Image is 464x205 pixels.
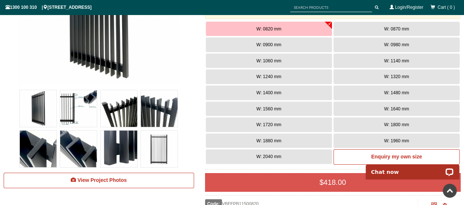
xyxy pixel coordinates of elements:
[361,156,464,179] iframe: LiveChat chat widget
[256,106,281,111] span: W: 1560 mm
[384,90,409,95] span: W: 1480 mm
[206,149,332,164] button: W: 2040 mm
[290,3,372,12] input: SEARCH PRODUCTS
[101,90,137,127] img: VBFFPB - Ready to Install Fully Welded 65x16mm Vertical Blade - Aluminium Pedestrian / Side Gate ...
[206,22,332,36] button: W: 0820 mm
[333,54,460,68] button: W: 1140 mm
[256,138,281,143] span: W: 1880 mm
[384,26,409,32] span: W: 0870 mm
[206,69,332,84] button: W: 1240 mm
[206,117,332,132] button: W: 1720 mm
[20,131,56,167] img: VBFFPB - Ready to Install Fully Welded 65x16mm Vertical Blade - Aluminium Pedestrian / Side Gate ...
[206,133,332,148] button: W: 1880 mm
[256,74,281,79] span: W: 1240 mm
[256,90,281,95] span: W: 1400 mm
[77,177,127,183] span: View Project Photos
[333,133,460,148] button: W: 1960 mm
[206,102,332,116] button: W: 1560 mm
[256,154,281,159] span: W: 2040 mm
[256,122,281,127] span: W: 1720 mm
[384,58,409,63] span: W: 1140 mm
[384,74,409,79] span: W: 1320 mm
[141,131,178,167] img: VBFFPB - Ready to Install Fully Welded 65x16mm Vertical Blade - Aluminium Pedestrian / Side Gate ...
[333,85,460,100] button: W: 1480 mm
[333,149,460,165] a: Enquiry my own size
[256,58,281,63] span: W: 1060 mm
[333,102,460,116] button: W: 1640 mm
[395,5,423,10] a: Login/Register
[20,90,56,127] img: VBFFPB - Ready to Install Fully Welded 65x16mm Vertical Blade - Aluminium Pedestrian / Side Gate ...
[256,42,281,47] span: W: 0900 mm
[333,117,460,132] button: W: 1800 mm
[101,131,137,167] img: VBFFPB - Ready to Install Fully Welded 65x16mm Vertical Blade - Aluminium Pedestrian / Side Gate ...
[384,42,409,47] span: W: 0980 mm
[6,5,92,10] span: 1300 100 310 | [STREET_ADDRESS]
[205,173,460,191] div: $
[206,85,332,100] button: W: 1400 mm
[371,154,422,160] b: Enquiry my own size
[4,173,194,188] a: View Project Photos
[60,131,97,167] img: VBFFPB - Ready to Install Fully Welded 65x16mm Vertical Blade - Aluminium Pedestrian / Side Gate ...
[256,26,281,32] span: W: 0820 mm
[324,178,346,186] span: 418.00
[333,37,460,52] button: W: 0980 mm
[438,5,455,10] span: Cart ( 0 )
[206,54,332,68] button: W: 1060 mm
[141,90,178,127] img: VBFFPB - Ready to Install Fully Welded 65x16mm Vertical Blade - Aluminium Pedestrian / Side Gate ...
[333,69,460,84] button: W: 1320 mm
[333,22,460,36] button: W: 0870 mm
[384,122,409,127] span: W: 1800 mm
[206,37,332,52] button: W: 0900 mm
[384,138,409,143] span: W: 1960 mm
[384,106,409,111] span: W: 1640 mm
[60,90,97,127] img: VBFFPB - Ready to Install Fully Welded 65x16mm Vertical Blade - Aluminium Pedestrian / Side Gate ...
